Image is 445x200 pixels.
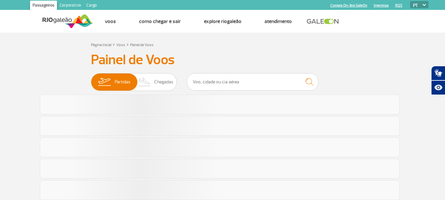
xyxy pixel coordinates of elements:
a: Cargo [84,1,99,11]
input: Voo, cidade ou cia aérea [187,73,319,91]
span: Chegadas [154,73,173,91]
a: Painel de Voos [130,43,153,47]
a: Imprensa [374,3,389,8]
a: > [126,41,129,48]
a: Corporativo [57,1,84,11]
button: Abrir tradutor de língua de sinais. [431,66,445,80]
a: > [113,41,115,48]
a: Página Inicial [91,43,111,47]
span: Partidas [115,73,130,91]
a: Passageiros [30,1,57,11]
a: Compra On-line GaleOn [330,3,367,8]
h3: Painel de Voos [91,52,354,68]
div: Plugin de acessibilidade da Hand Talk. [431,66,445,95]
img: slider-desembarque [135,73,154,91]
a: Atendimento [264,18,292,25]
button: Abrir recursos assistivos. [431,80,445,95]
img: slider-embarque [94,73,115,91]
a: RQS [395,3,403,8]
a: Como chegar e sair [139,18,181,25]
a: Voos [116,43,125,47]
a: Voos [105,18,116,25]
a: Explore RIOgaleão [204,18,241,25]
